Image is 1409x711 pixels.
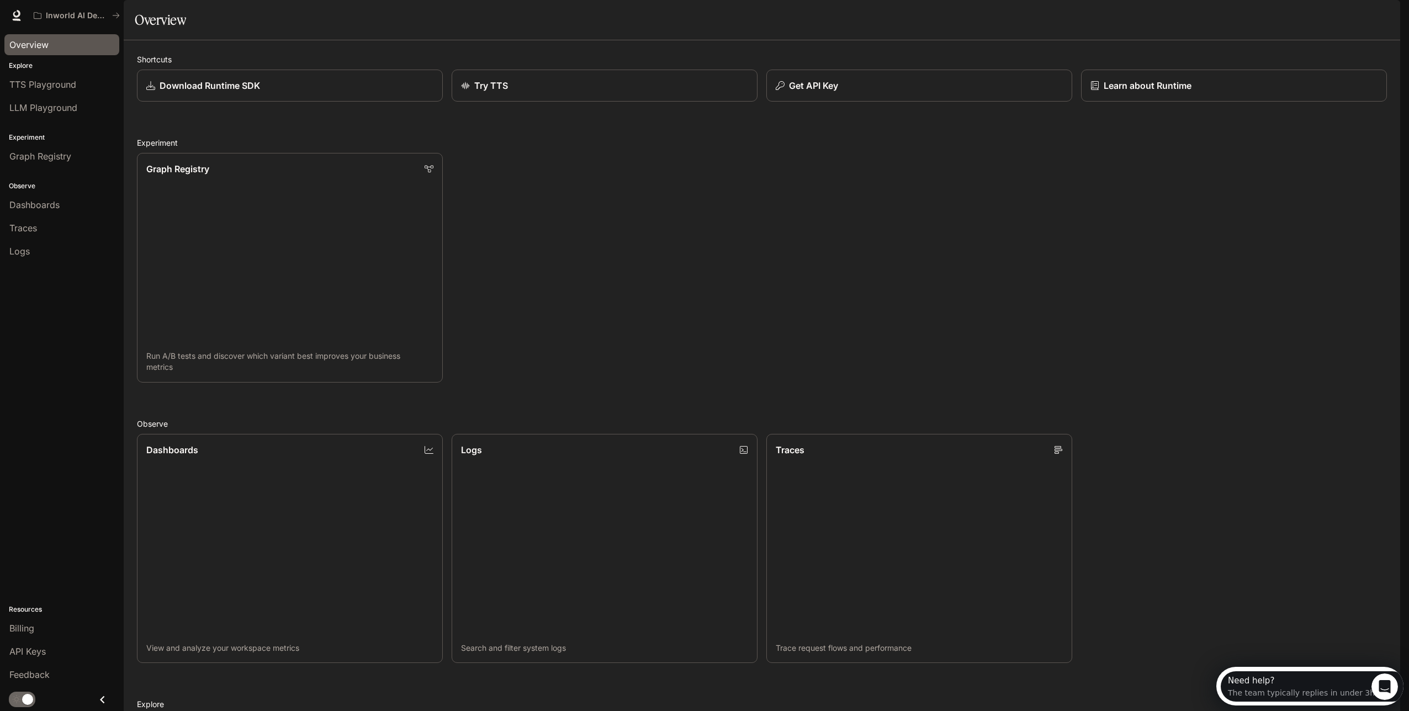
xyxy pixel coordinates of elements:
[146,443,198,457] p: Dashboards
[137,698,1387,710] h2: Explore
[137,153,443,383] a: Graph RegistryRun A/B tests and discover which variant best improves your business metrics
[137,70,443,102] a: Download Runtime SDK
[146,643,433,654] p: View and analyze your workspace metrics
[766,434,1072,664] a: TracesTrace request flows and performance
[452,70,758,102] a: Try TTS
[12,9,158,18] div: Need help?
[146,351,433,373] p: Run A/B tests and discover which variant best improves your business metrics
[776,443,804,457] p: Traces
[461,443,482,457] p: Logs
[135,9,186,31] h1: Overview
[137,418,1387,429] h2: Observe
[137,434,443,664] a: DashboardsView and analyze your workspace metrics
[766,70,1072,102] button: Get API Key
[789,79,838,92] p: Get API Key
[1216,667,1403,705] iframe: Intercom live chat discovery launcher
[1081,70,1387,102] a: Learn about Runtime
[461,643,748,654] p: Search and filter system logs
[452,434,758,664] a: LogsSearch and filter system logs
[137,137,1387,148] h2: Experiment
[46,11,108,20] p: Inworld AI Demos
[29,4,125,26] button: All workspaces
[12,18,158,30] div: The team typically replies in under 3h
[137,54,1387,65] h2: Shortcuts
[1104,79,1191,92] p: Learn about Runtime
[4,4,191,35] div: Open Intercom Messenger
[160,79,260,92] p: Download Runtime SDK
[146,162,209,176] p: Graph Registry
[1371,673,1398,700] iframe: Intercom live chat
[776,643,1063,654] p: Trace request flows and performance
[474,79,508,92] p: Try TTS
